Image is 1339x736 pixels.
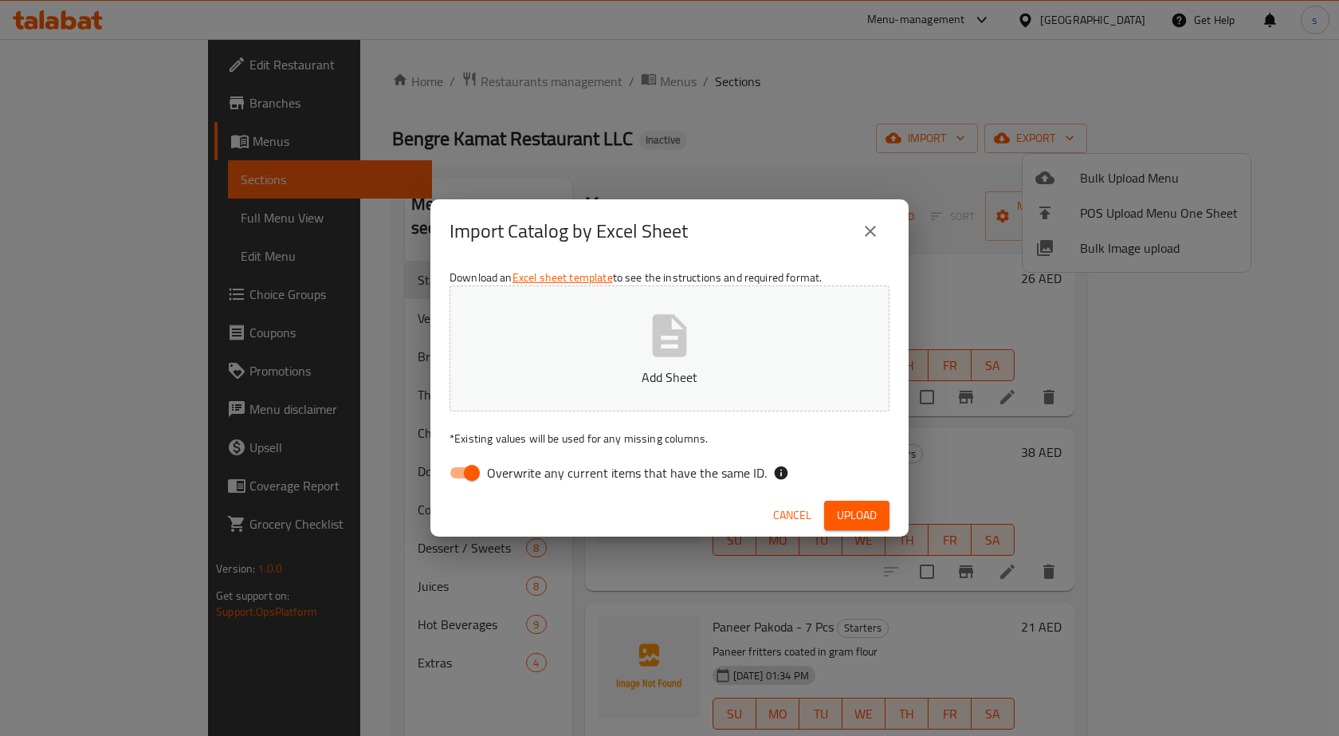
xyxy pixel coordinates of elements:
[474,368,865,387] p: Add Sheet
[450,218,688,244] h2: Import Catalog by Excel Sheet
[450,431,889,447] p: Existing values will be used for any missing columns.
[487,463,767,482] span: Overwrite any current items that have the same ID.
[767,501,818,530] button: Cancel
[512,267,613,288] a: Excel sheet template
[430,263,909,494] div: Download an to see the instructions and required format.
[450,285,889,411] button: Add Sheet
[773,506,811,525] span: Cancel
[824,501,889,530] button: Upload
[851,212,889,250] button: close
[773,465,789,481] svg: If the overwrite option isn't selected, then the items that match an existing ID will be ignored ...
[837,506,877,525] span: Upload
